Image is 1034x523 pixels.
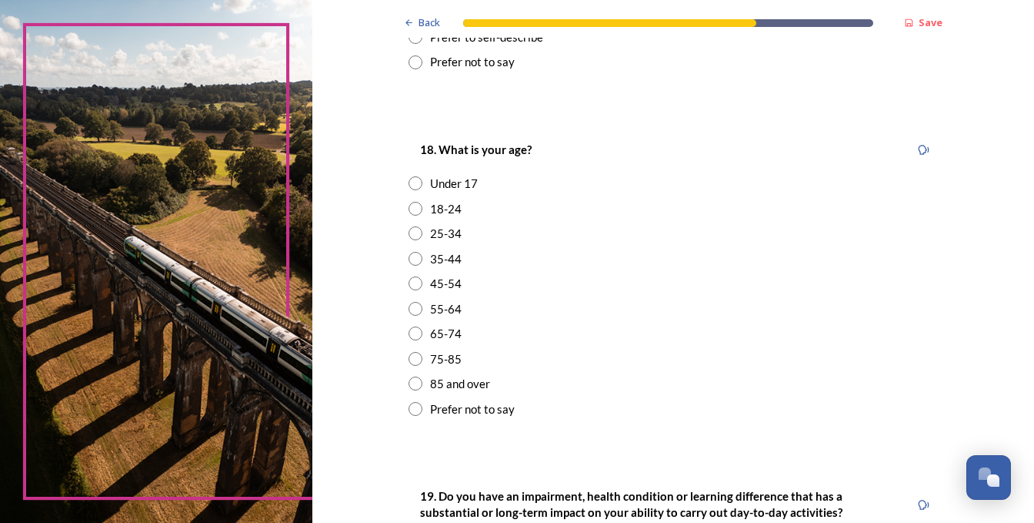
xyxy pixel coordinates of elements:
span: Back [419,15,440,30]
div: 55-64 [430,300,462,318]
div: Prefer not to say [430,401,515,418]
div: Prefer not to say [430,53,515,71]
div: 85 and over [430,375,490,393]
div: Under 17 [430,175,478,193]
div: 65-74 [430,325,462,343]
strong: 18. What is your age? [420,142,532,156]
button: Open Chat [966,455,1011,500]
div: 75-85 [430,350,462,368]
div: 45-54 [430,275,462,293]
div: 25-34 [430,225,462,243]
strong: Save [919,15,942,29]
strong: 19. Do you have an impairment, health condition or learning difference that has a substantial or ... [420,489,845,519]
div: 35-44 [430,250,462,268]
div: 18-24 [430,200,462,218]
